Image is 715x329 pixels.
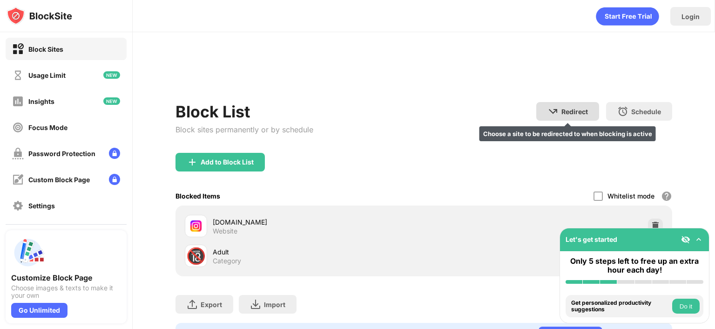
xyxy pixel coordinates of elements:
div: Focus Mode [28,123,67,131]
img: new-icon.svg [103,97,120,105]
div: Category [213,257,241,265]
div: Block List [175,102,313,121]
div: Get personalized productivity suggestions [571,300,670,313]
div: Usage Limit [28,71,66,79]
div: Redirect [561,108,588,116]
div: 🔞 [186,247,206,266]
div: Schedule [631,108,661,116]
img: push-custom-page.svg [11,236,45,269]
div: Settings [28,202,55,210]
img: lock-menu.svg [109,174,120,185]
img: customize-block-page-off.svg [12,174,24,185]
div: Password Protection [28,150,95,158]
img: time-usage-off.svg [12,69,24,81]
div: Block sites permanently or by schedule [175,125,313,134]
div: Let's get started [566,235,617,243]
img: block-on.svg [12,43,24,55]
div: Import [264,301,285,308]
div: Choose images & texts to make it your own [11,284,121,299]
div: Add to Block List [201,158,254,166]
img: focus-off.svg [12,122,24,133]
div: Customize Block Page [11,273,121,282]
div: Custom Block Page [28,176,90,184]
div: [DOMAIN_NAME] [213,217,424,227]
iframe: Banner [175,58,672,91]
div: Adult [213,247,424,257]
img: omni-setup-toggle.svg [694,235,703,244]
div: Choose a site to be redirected to when blocking is active [479,126,656,141]
img: eye-not-visible.svg [681,235,690,244]
img: insights-off.svg [12,96,24,107]
div: Insights [28,97,54,105]
div: Export [201,301,222,308]
img: favicons [190,220,202,232]
div: animation [596,7,659,26]
div: Go Unlimited [11,303,67,318]
img: lock-menu.svg [109,148,120,159]
img: settings-off.svg [12,200,24,212]
div: Blocked Items [175,192,220,200]
img: logo-blocksite.svg [7,7,72,25]
div: Website [213,227,237,235]
div: Login [681,13,700,21]
img: password-protection-off.svg [12,148,24,159]
div: Only 5 steps left to free up an extra hour each day! [566,257,703,274]
div: Whitelist mode [607,192,654,200]
img: new-icon.svg [103,71,120,79]
button: Do it [672,299,700,314]
div: Block Sites [28,45,63,53]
